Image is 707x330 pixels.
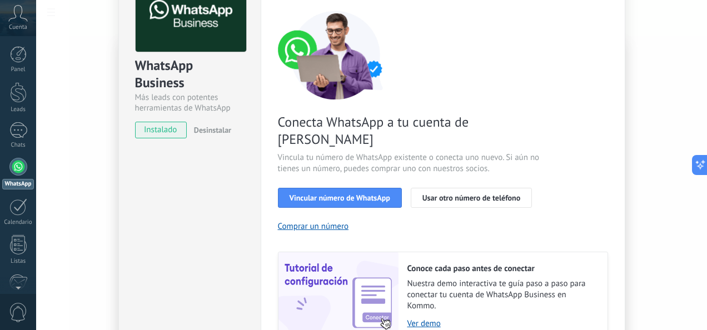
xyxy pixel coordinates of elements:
span: Conecta WhatsApp a tu cuenta de [PERSON_NAME] [278,113,542,148]
div: WhatsApp Business [135,57,245,92]
div: Panel [2,66,34,73]
div: Calendario [2,219,34,226]
div: Chats [2,142,34,149]
div: Listas [2,258,34,265]
a: Ver demo [407,318,596,329]
div: Leads [2,106,34,113]
span: Desinstalar [194,125,231,135]
h2: Conoce cada paso antes de conectar [407,263,596,274]
span: Nuestra demo interactiva te guía paso a paso para conectar tu cuenta de WhatsApp Business en Kommo. [407,278,596,312]
img: connect number [278,11,395,99]
span: Vincula tu número de WhatsApp existente o conecta uno nuevo. Si aún no tienes un número, puedes c... [278,152,542,174]
button: Vincular número de WhatsApp [278,188,402,208]
span: Usar otro número de teléfono [422,194,520,202]
span: Cuenta [9,24,27,31]
span: instalado [136,122,186,138]
button: Usar otro número de teléfono [411,188,532,208]
div: WhatsApp [2,179,34,189]
button: Comprar un número [278,221,349,232]
span: Vincular número de WhatsApp [290,194,390,202]
button: Desinstalar [190,122,231,138]
div: Más leads con potentes herramientas de WhatsApp [135,92,245,113]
